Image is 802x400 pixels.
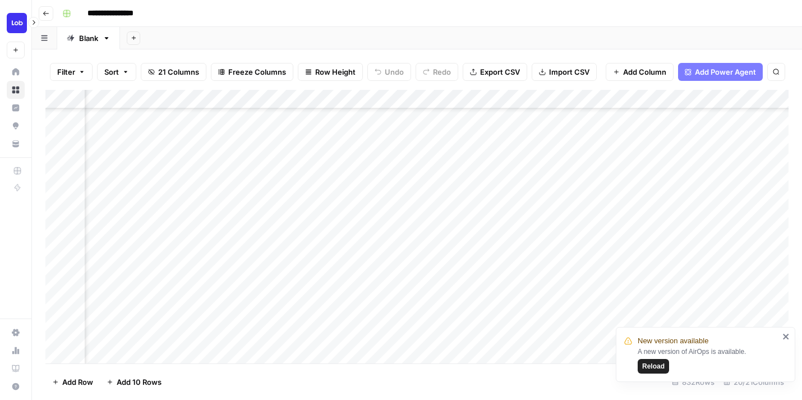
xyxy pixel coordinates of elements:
[642,361,665,371] span: Reload
[211,63,293,81] button: Freeze Columns
[228,66,286,78] span: Freeze Columns
[298,63,363,81] button: Row Height
[367,63,411,81] button: Undo
[678,63,763,81] button: Add Power Agent
[158,66,199,78] span: 21 Columns
[7,342,25,360] a: Usage
[104,66,119,78] span: Sort
[623,66,666,78] span: Add Column
[463,63,527,81] button: Export CSV
[7,378,25,396] button: Help + Support
[549,66,589,78] span: Import CSV
[141,63,206,81] button: 21 Columns
[7,324,25,342] a: Settings
[433,66,451,78] span: Redo
[638,347,779,374] div: A new version of AirOps is available.
[79,33,98,44] div: Blank
[638,335,708,347] span: New version available
[57,27,120,49] a: Blank
[7,360,25,378] a: Learning Hub
[667,373,719,391] div: 832 Rows
[385,66,404,78] span: Undo
[638,359,669,374] button: Reload
[57,66,75,78] span: Filter
[62,376,93,388] span: Add Row
[50,63,93,81] button: Filter
[782,332,790,341] button: close
[7,135,25,153] a: Your Data
[7,99,25,117] a: Insights
[532,63,597,81] button: Import CSV
[7,13,27,33] img: Lob Logo
[416,63,458,81] button: Redo
[117,376,162,388] span: Add 10 Rows
[97,63,136,81] button: Sort
[719,373,789,391] div: 20/21 Columns
[7,117,25,135] a: Opportunities
[7,63,25,81] a: Home
[695,66,756,78] span: Add Power Agent
[7,9,25,37] button: Workspace: Lob
[315,66,356,78] span: Row Height
[480,66,520,78] span: Export CSV
[606,63,674,81] button: Add Column
[45,373,100,391] button: Add Row
[7,81,25,99] a: Browse
[100,373,168,391] button: Add 10 Rows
